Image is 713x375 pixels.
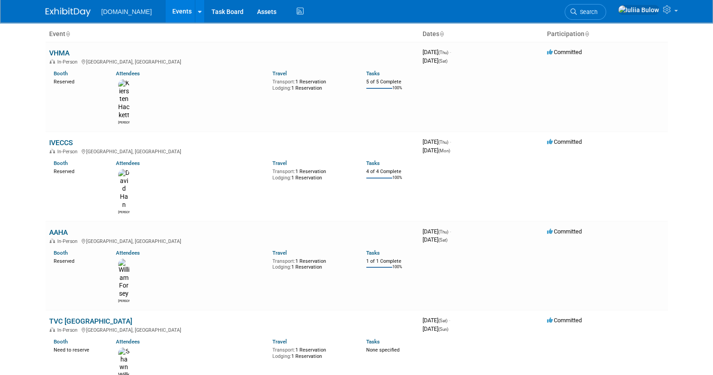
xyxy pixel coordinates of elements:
a: Travel [272,338,287,345]
span: [DATE] [423,147,450,154]
span: - [449,317,450,324]
th: Event [46,27,419,42]
span: Transport: [272,347,295,353]
span: - [450,138,451,145]
span: Committed [547,228,582,235]
div: [GEOGRAPHIC_DATA], [GEOGRAPHIC_DATA] [49,237,415,244]
div: Reserved [54,167,103,175]
img: David Han [118,169,129,209]
div: 1 Reservation 1 Reservation [272,77,353,91]
span: In-Person [57,238,80,244]
span: [DATE] [423,138,451,145]
div: 1 Reservation 1 Reservation [272,345,353,359]
div: 1 of 1 Complete [366,258,415,265]
a: Attendees [116,338,140,345]
div: William Forsey [118,298,129,303]
span: In-Person [57,59,80,65]
a: Travel [272,70,287,77]
a: Tasks [366,160,380,166]
a: Tasks [366,250,380,256]
div: [GEOGRAPHIC_DATA], [GEOGRAPHIC_DATA] [49,326,415,333]
span: [DATE] [423,49,451,55]
a: Search [565,4,606,20]
span: Transport: [272,258,295,264]
div: Need to reserve [54,345,103,353]
span: Lodging: [272,85,291,91]
span: [DOMAIN_NAME] [101,8,152,15]
td: 100% [392,265,402,277]
a: Attendees [116,70,140,77]
a: IVECCS [49,138,73,147]
span: Committed [547,138,582,145]
div: 1 Reservation 1 Reservation [272,256,353,270]
div: [GEOGRAPHIC_DATA], [GEOGRAPHIC_DATA] [49,147,415,155]
a: Tasks [366,70,380,77]
span: Lodging: [272,353,291,359]
div: Reserved [54,256,103,265]
span: (Thu) [438,229,448,234]
td: 100% [392,175,402,187]
span: (Sat) [438,238,447,242]
a: Sort by Event Name [65,30,70,37]
span: Search [577,9,598,15]
td: 100% [392,86,402,98]
span: [DATE] [423,57,447,64]
span: None specified [366,347,400,353]
a: Booth [54,70,68,77]
div: [GEOGRAPHIC_DATA], [GEOGRAPHIC_DATA] [49,58,415,65]
span: (Thu) [438,50,448,55]
a: Sort by Participation Type [584,30,589,37]
span: Committed [547,317,582,324]
span: Committed [547,49,582,55]
img: In-Person Event [50,59,55,64]
span: (Thu) [438,140,448,145]
div: David Han [118,209,129,215]
a: Travel [272,160,287,166]
a: AAHA [49,228,68,237]
a: TVC [GEOGRAPHIC_DATA] [49,317,132,325]
span: Transport: [272,169,295,174]
a: Booth [54,338,68,345]
img: Iuliia Bulow [618,5,659,15]
img: ExhibitDay [46,8,91,17]
img: In-Person Event [50,327,55,332]
img: In-Person Event [50,238,55,243]
span: Lodging: [272,264,291,270]
span: (Mon) [438,148,450,153]
span: [DATE] [423,228,451,235]
div: Kiersten Hackett [118,119,129,125]
a: Attendees [116,160,140,166]
img: In-Person Event [50,149,55,153]
a: VHMA [49,49,69,57]
span: (Sun) [438,327,448,332]
div: 1 Reservation 1 Reservation [272,167,353,181]
img: William Forsey [118,259,129,298]
a: Booth [54,160,68,166]
img: Kiersten Hackett [118,79,129,119]
span: - [450,228,451,235]
span: - [450,49,451,55]
th: Participation [543,27,668,42]
a: Travel [272,250,287,256]
div: 4 of 4 Complete [366,169,415,175]
span: Lodging: [272,175,291,181]
span: [DATE] [423,317,450,324]
a: Attendees [116,250,140,256]
span: (Sat) [438,318,447,323]
th: Dates [419,27,543,42]
span: [DATE] [423,325,448,332]
span: Transport: [272,79,295,85]
div: Reserved [54,77,103,85]
div: 5 of 5 Complete [366,79,415,85]
a: Sort by Start Date [439,30,444,37]
span: In-Person [57,327,80,333]
a: Tasks [366,338,380,345]
span: In-Person [57,149,80,155]
a: Booth [54,250,68,256]
span: [DATE] [423,236,447,243]
span: (Sat) [438,59,447,64]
